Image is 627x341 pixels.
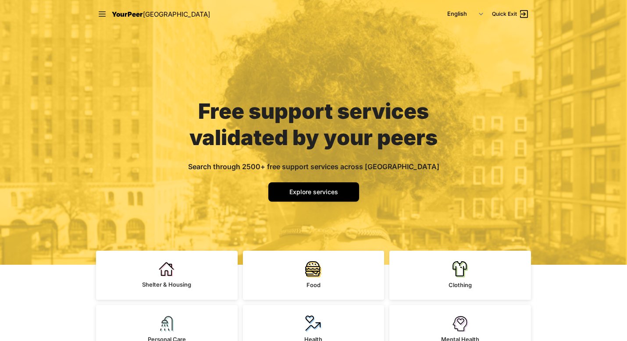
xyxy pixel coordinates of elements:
a: Food [243,251,385,300]
span: Quick Exit [492,11,517,18]
span: YourPeer [112,10,143,18]
span: Search through 2500+ free support services across [GEOGRAPHIC_DATA] [188,162,439,171]
span: Explore services [289,188,338,195]
span: Food [306,281,321,288]
a: Shelter & Housing [96,251,238,300]
span: Free support services validated by your peers [189,98,438,150]
span: Clothing [449,281,472,288]
a: Explore services [268,182,359,202]
a: YourPeer[GEOGRAPHIC_DATA] [112,9,210,20]
span: Shelter & Housing [142,281,191,288]
a: Clothing [389,251,531,300]
a: Quick Exit [492,9,529,19]
span: [GEOGRAPHIC_DATA] [143,10,210,18]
